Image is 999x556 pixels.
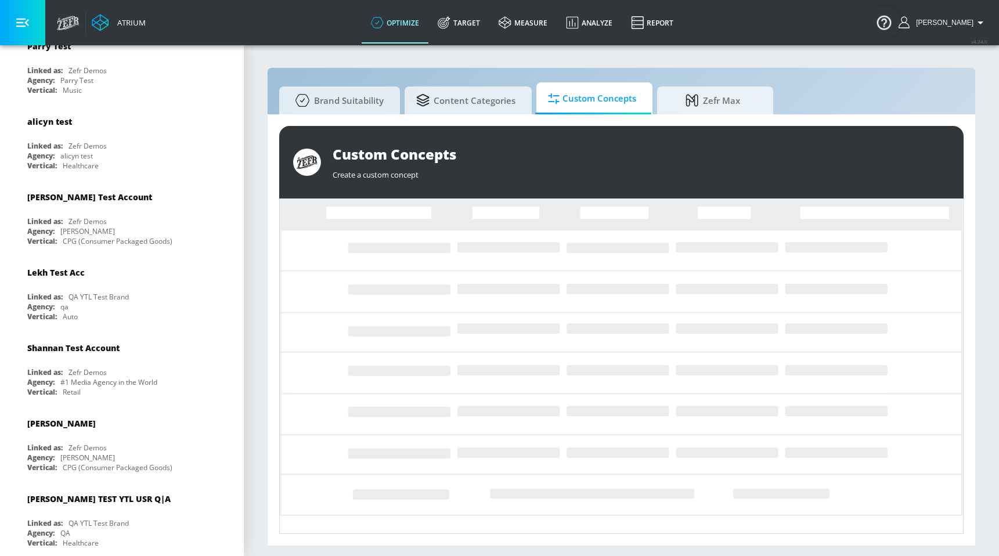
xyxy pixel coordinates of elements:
[27,528,55,538] div: Agency:
[92,14,146,31] a: Atrium
[27,493,171,504] div: [PERSON_NAME] TEST YTL USR Q|A
[60,302,68,312] div: qa
[971,38,987,45] span: v 4.24.0
[19,32,225,98] div: Parry TestLinked as:Zefr DemosAgency:Parry TestVertical:Music
[68,367,107,377] div: Zefr Demos
[19,485,225,551] div: [PERSON_NAME] TEST YTL USR Q|ALinked as:QA YTL Test BrandAgency:QAVertical:Healthcare
[63,463,172,472] div: CPG (Consumer Packaged Goods)
[27,387,57,397] div: Vertical:
[27,41,71,52] div: Parry Test
[113,17,146,28] div: Atrium
[333,145,950,164] div: Custom Concepts
[27,518,63,528] div: Linked as:
[27,141,63,151] div: Linked as:
[63,387,81,397] div: Retail
[27,66,63,75] div: Linked as:
[19,107,225,174] div: alicyn testLinked as:Zefr DemosAgency:alicyn testVertical:Healthcare
[63,312,78,322] div: Auto
[27,342,120,353] div: Shannan Test Account
[27,226,55,236] div: Agency:
[19,183,225,249] div: [PERSON_NAME] Test AccountLinked as:Zefr DemosAgency:[PERSON_NAME]Vertical:CPG (Consumer Packaged...
[19,258,225,324] div: Lekh Test AccLinked as:QA YTL Test BrandAgency:qaVertical:Auto
[669,86,757,114] span: Zefr Max
[68,518,129,528] div: QA YTL Test Brand
[27,418,96,429] div: [PERSON_NAME]
[868,6,900,38] button: Open Resource Center
[416,86,515,114] span: Content Categories
[60,151,93,161] div: alicyn test
[63,538,99,548] div: Healthcare
[333,164,950,180] div: Create a custom concept
[911,19,973,27] span: login as: uyen.hoang@zefr.com
[27,267,85,278] div: Lekh Test Acc
[27,75,55,85] div: Agency:
[548,85,636,113] span: Custom Concepts
[27,463,57,472] div: Vertical:
[68,443,107,453] div: Zefr Demos
[68,66,107,75] div: Zefr Demos
[68,216,107,226] div: Zefr Demos
[27,312,57,322] div: Vertical:
[27,292,63,302] div: Linked as:
[68,292,129,302] div: QA YTL Test Brand
[362,2,428,44] a: optimize
[27,538,57,548] div: Vertical:
[63,161,99,171] div: Healthcare
[27,453,55,463] div: Agency:
[27,151,55,161] div: Agency:
[27,367,63,377] div: Linked as:
[19,409,225,475] div: [PERSON_NAME]Linked as:Zefr DemosAgency:[PERSON_NAME]Vertical:CPG (Consumer Packaged Goods)
[68,141,107,151] div: Zefr Demos
[27,302,55,312] div: Agency:
[60,75,93,85] div: Parry Test
[27,216,63,226] div: Linked as:
[19,334,225,400] div: Shannan Test AccountLinked as:Zefr DemosAgency:#1 Media Agency in the WorldVertical:Retail
[63,85,82,95] div: Music
[557,2,622,44] a: Analyze
[60,453,115,463] div: [PERSON_NAME]
[27,116,72,127] div: alicyn test
[428,2,489,44] a: Target
[489,2,557,44] a: measure
[60,528,70,538] div: QA
[27,236,57,246] div: Vertical:
[60,377,157,387] div: #1 Media Agency in the World
[291,86,384,114] span: Brand Suitability
[27,85,57,95] div: Vertical:
[60,226,115,236] div: [PERSON_NAME]
[63,236,172,246] div: CPG (Consumer Packaged Goods)
[27,192,152,203] div: [PERSON_NAME] Test Account
[27,443,63,453] div: Linked as:
[622,2,683,44] a: Report
[899,16,987,30] button: [PERSON_NAME]
[27,161,57,171] div: Vertical:
[27,377,55,387] div: Agency:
